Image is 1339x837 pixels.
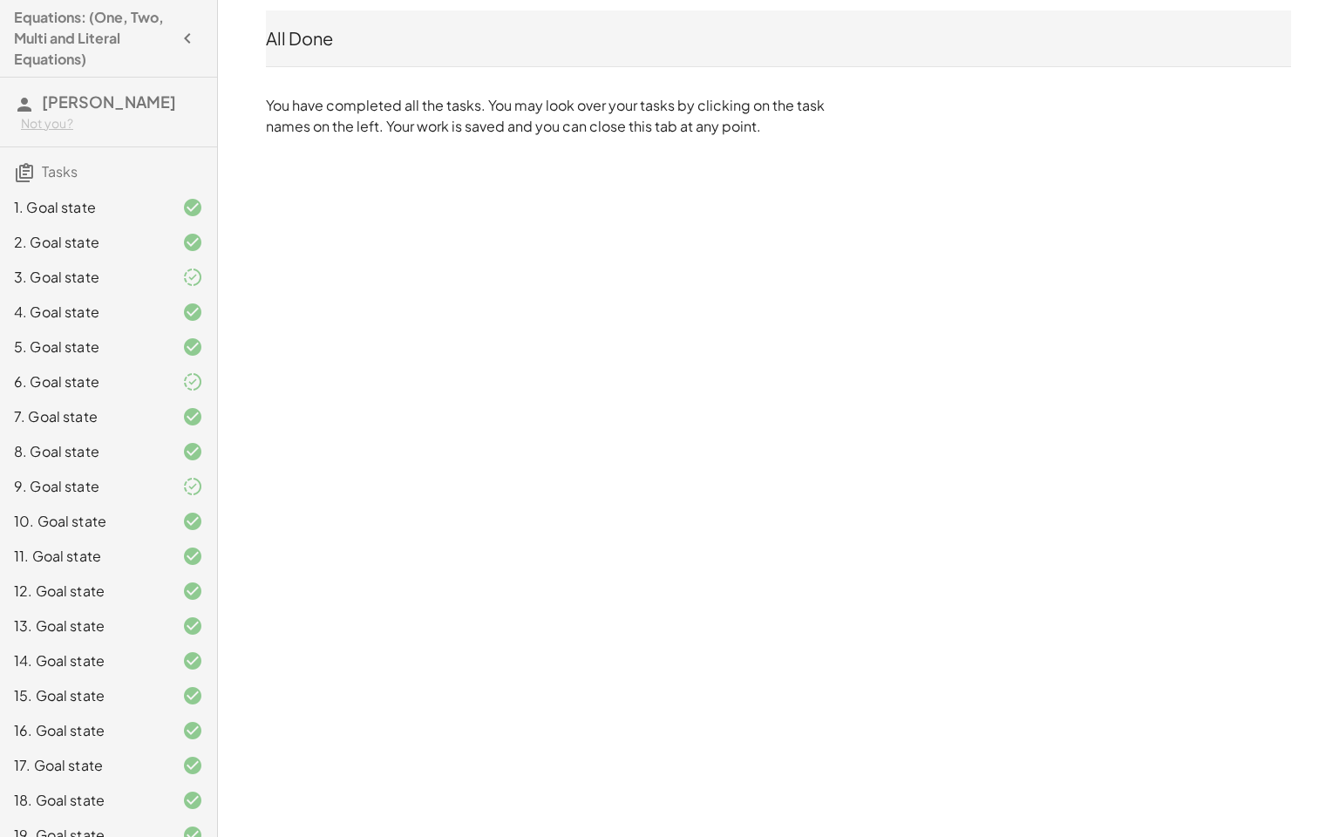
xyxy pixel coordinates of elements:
i: Task finished and correct. [182,406,203,427]
i: Task finished and correct. [182,337,203,357]
div: Not you? [21,115,203,133]
i: Task finished and correct. [182,197,203,218]
div: 7. Goal state [14,406,154,427]
div: 6. Goal state [14,371,154,392]
i: Task finished and correct. [182,790,203,811]
i: Task finished and correct. [182,616,203,636]
div: 11. Goal state [14,546,154,567]
div: 4. Goal state [14,302,154,323]
i: Task finished and correct. [182,685,203,706]
div: 3. Goal state [14,267,154,288]
p: You have completed all the tasks. You may look over your tasks by clicking on the task names on t... [266,95,833,137]
i: Task finished and part of it marked as correct. [182,476,203,497]
div: 9. Goal state [14,476,154,497]
div: 2. Goal state [14,232,154,253]
i: Task finished and correct. [182,650,203,671]
div: 17. Goal state [14,755,154,776]
div: 10. Goal state [14,511,154,532]
div: 1. Goal state [14,197,154,218]
h4: Equations: (One, Two, Multi and Literal Equations) [14,7,172,70]
span: Tasks [42,162,78,180]
i: Task finished and correct. [182,302,203,323]
i: Task finished and correct. [182,581,203,602]
i: Task finished and correct. [182,720,203,741]
i: Task finished and part of it marked as correct. [182,267,203,288]
div: 12. Goal state [14,581,154,602]
div: All Done [266,26,1291,51]
div: 13. Goal state [14,616,154,636]
div: 5. Goal state [14,337,154,357]
div: 16. Goal state [14,720,154,741]
i: Task finished and part of it marked as correct. [182,371,203,392]
div: 18. Goal state [14,790,154,811]
i: Task finished and correct. [182,441,203,462]
i: Task finished and correct. [182,232,203,253]
i: Task finished and correct. [182,546,203,567]
div: 14. Goal state [14,650,154,671]
i: Task finished and correct. [182,755,203,776]
span: [PERSON_NAME] [42,92,176,112]
i: Task finished and correct. [182,511,203,532]
div: 8. Goal state [14,441,154,462]
div: 15. Goal state [14,685,154,706]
